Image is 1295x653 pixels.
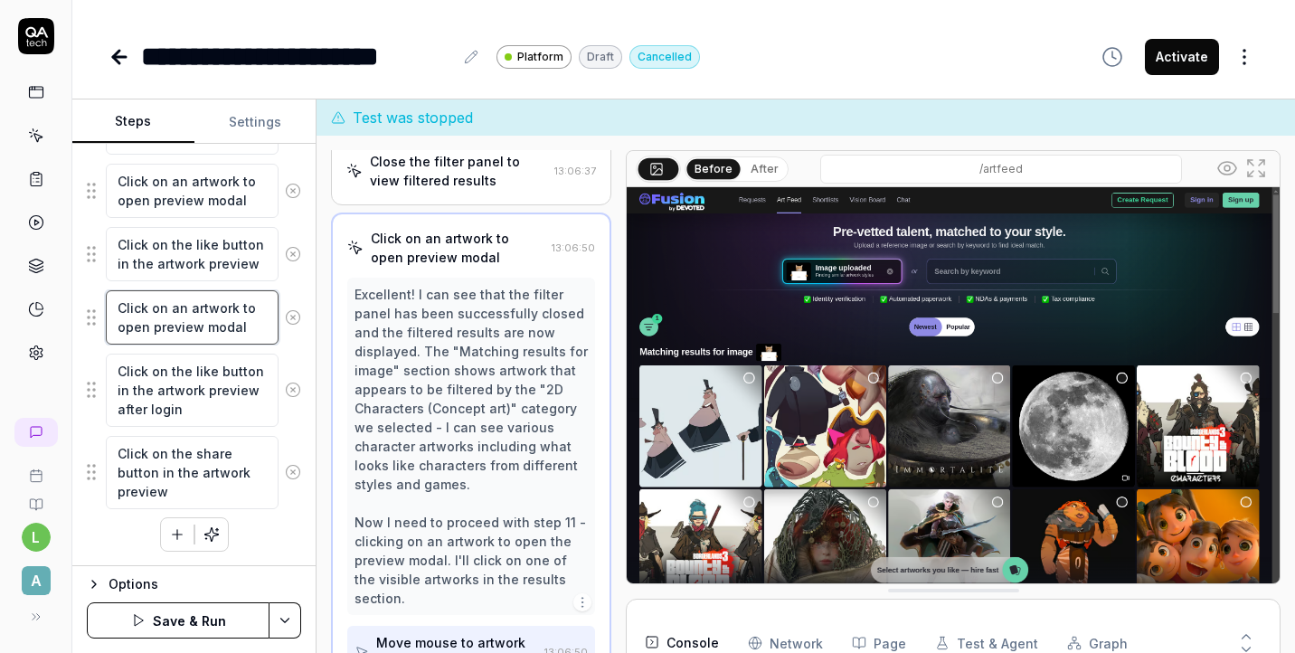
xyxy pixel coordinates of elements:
[22,566,51,595] span: A
[109,573,301,595] div: Options
[1091,39,1134,75] button: View version history
[370,152,547,190] div: Close the filter panel to view filtered results
[87,163,301,219] div: Suggestions
[7,552,64,599] button: A
[279,454,307,490] button: Remove step
[87,289,301,345] div: Suggestions
[7,454,64,483] a: Book a call with us
[87,353,301,428] div: Suggestions
[517,49,563,65] span: Platform
[22,523,51,552] button: l
[371,229,544,267] div: Click on an artwork to open preview modal
[496,44,572,69] a: Platform
[279,173,307,209] button: Remove step
[279,299,307,336] button: Remove step
[1213,154,1242,183] button: Show all interative elements
[279,372,307,408] button: Remove step
[554,165,596,177] time: 13:06:37
[72,100,194,144] button: Steps
[87,226,301,282] div: Suggestions
[552,241,595,254] time: 13:06:50
[627,187,1280,595] img: Screenshot
[743,159,786,179] button: After
[87,573,301,595] button: Options
[354,285,588,608] div: Excellent! I can see that the filter panel has been successfully closed and the filtered results ...
[1242,154,1271,183] button: Open in full screen
[1145,39,1219,75] button: Activate
[87,435,301,510] div: Suggestions
[579,45,622,69] div: Draft
[87,602,269,639] button: Save & Run
[687,158,741,178] button: Before
[14,418,58,447] a: New conversation
[194,100,317,144] button: Settings
[629,45,700,69] div: Cancelled
[279,236,307,272] button: Remove step
[353,107,473,128] span: Test was stopped
[7,483,64,512] a: Documentation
